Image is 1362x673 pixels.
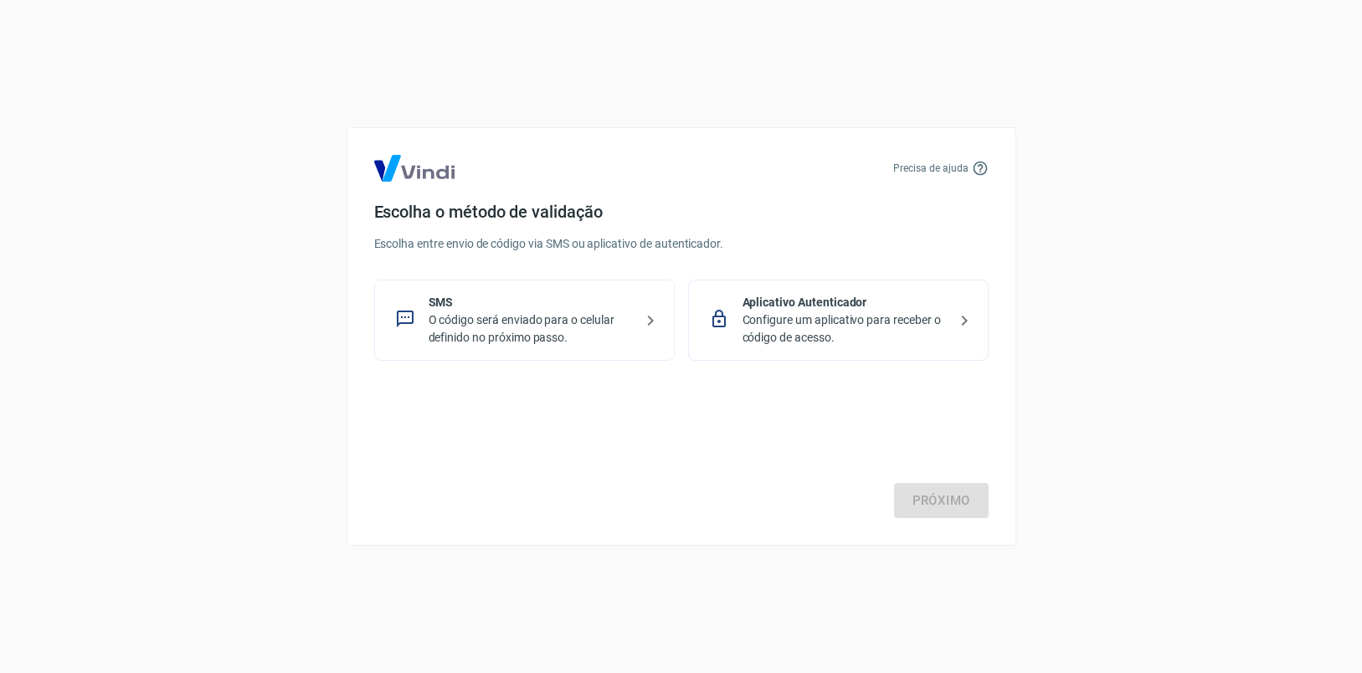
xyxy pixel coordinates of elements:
div: Aplicativo AutenticadorConfigure um aplicativo para receber o código de acesso. [688,280,989,361]
p: Aplicativo Autenticador [743,294,948,311]
h4: Escolha o método de validação [374,202,989,222]
p: Precisa de ajuda [893,161,968,176]
p: SMS [429,294,634,311]
img: Logo Vind [374,155,455,182]
p: O código será enviado para o celular definido no próximo passo. [429,311,634,347]
p: Configure um aplicativo para receber o código de acesso. [743,311,948,347]
p: Escolha entre envio de código via SMS ou aplicativo de autenticador. [374,235,989,253]
div: SMSO código será enviado para o celular definido no próximo passo. [374,280,675,361]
